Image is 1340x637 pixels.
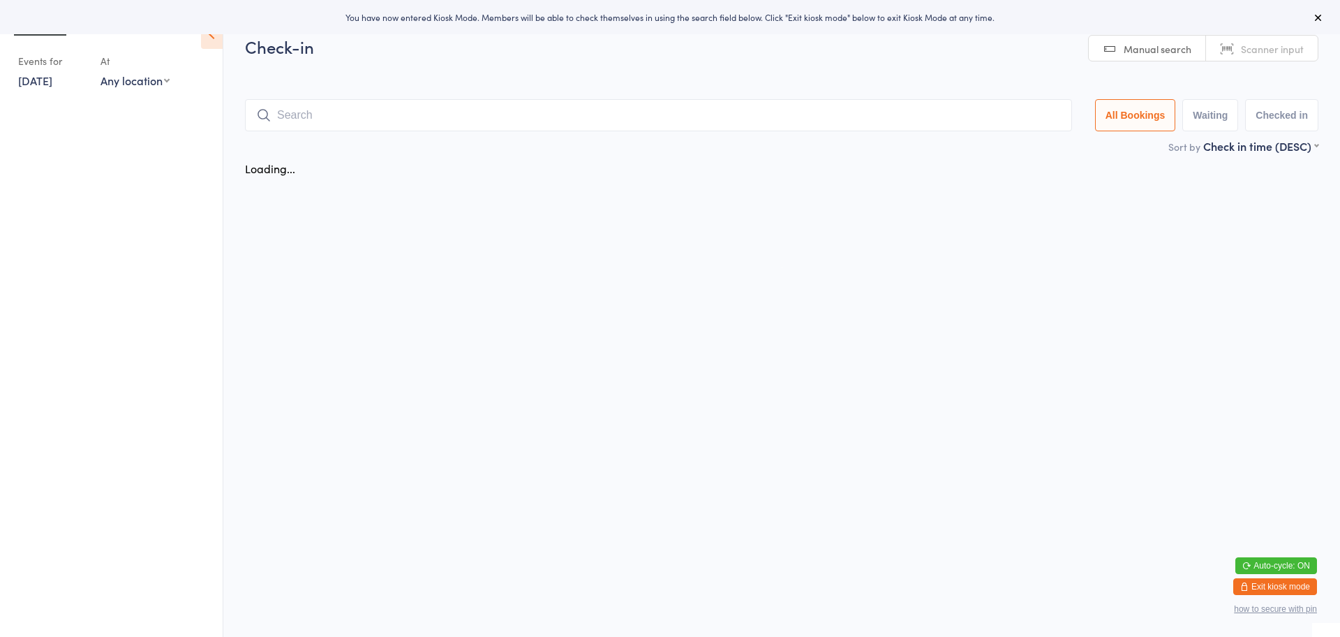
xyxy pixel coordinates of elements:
[245,161,295,176] div: Loading...
[22,11,1318,23] div: You have now entered Kiosk Mode. Members will be able to check themselves in using the search fie...
[18,50,87,73] div: Events for
[1235,557,1317,574] button: Auto-cycle: ON
[1233,578,1317,595] button: Exit kiosk mode
[1095,99,1176,131] button: All Bookings
[1203,138,1318,154] div: Check in time (DESC)
[1182,99,1238,131] button: Waiting
[1124,42,1191,56] span: Manual search
[18,73,52,88] a: [DATE]
[100,73,170,88] div: Any location
[1245,99,1318,131] button: Checked in
[245,35,1318,58] h2: Check-in
[1168,140,1200,154] label: Sort by
[1234,604,1317,614] button: how to secure with pin
[100,50,170,73] div: At
[245,99,1072,131] input: Search
[1241,42,1304,56] span: Scanner input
